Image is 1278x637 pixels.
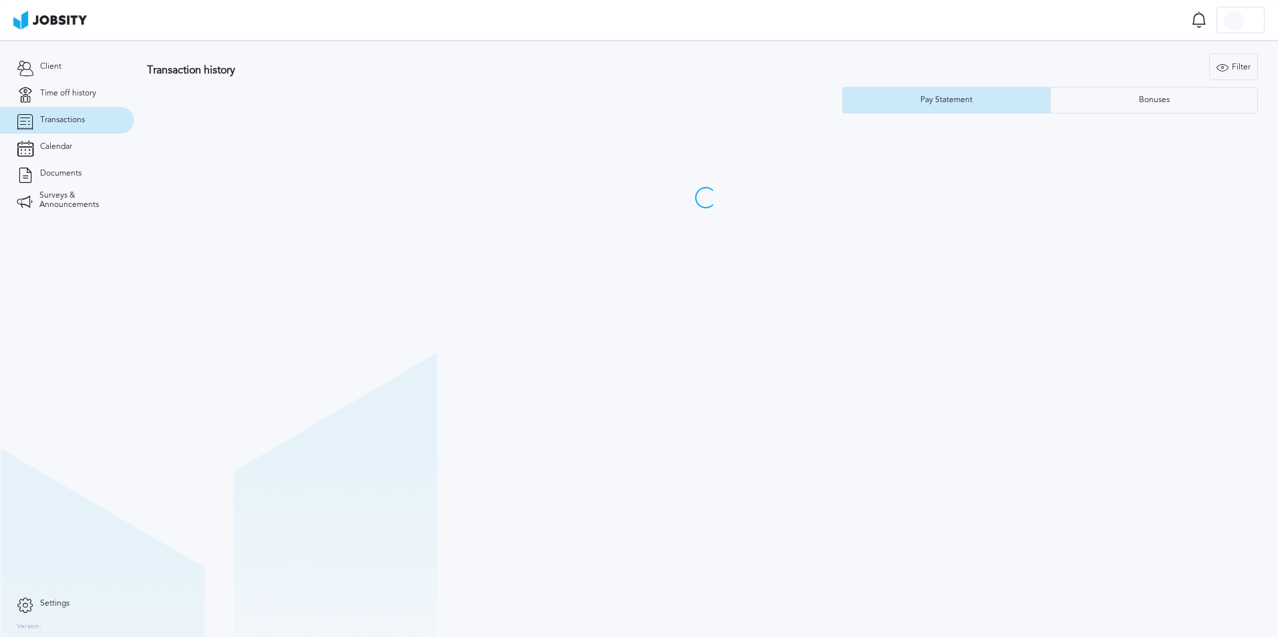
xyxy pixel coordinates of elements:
[40,89,96,98] span: Time off history
[40,62,61,71] span: Client
[13,11,87,29] img: ab4bad089aa723f57921c736e9817d99.png
[40,169,82,178] span: Documents
[147,64,755,76] h3: Transaction history
[40,599,70,608] span: Settings
[39,191,117,210] span: Surveys & Announcements
[842,87,1050,114] button: Pay Statement
[1209,53,1258,80] button: Filter
[914,95,979,105] div: Pay Statement
[1132,95,1176,105] div: Bonuses
[40,142,72,152] span: Calendar
[1050,87,1258,114] button: Bonuses
[40,116,85,125] span: Transactions
[1210,54,1257,81] div: Filter
[17,623,41,631] label: Version:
